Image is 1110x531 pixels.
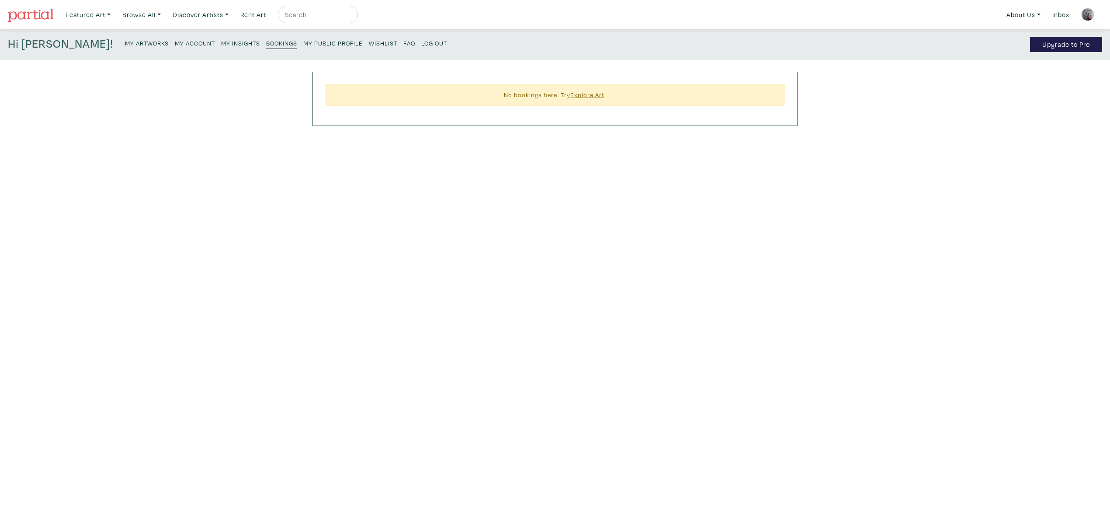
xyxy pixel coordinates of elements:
[266,37,297,49] a: Bookings
[8,37,113,52] h4: Hi [PERSON_NAME]!
[303,37,363,49] a: My Public Profile
[570,91,604,99] a: Explore Art
[221,37,260,49] a: My Insights
[236,6,270,24] a: Rent Art
[1081,8,1094,21] img: phpThumb.php
[1002,6,1044,24] a: About Us
[266,39,297,47] small: Bookings
[1048,6,1073,24] a: Inbox
[125,37,169,49] a: My Artworks
[118,6,165,24] a: Browse All
[403,39,415,47] small: FAQ
[175,39,215,47] small: My Account
[403,37,415,49] a: FAQ
[125,39,169,47] small: My Artworks
[303,39,363,47] small: My Public Profile
[221,39,260,47] small: My Insights
[284,9,350,20] input: Search
[169,6,232,24] a: Discover Artists
[62,6,114,24] a: Featured Art
[421,39,447,47] small: Log Out
[1030,37,1102,52] a: Upgrade to Pro
[369,39,397,47] small: Wishlist
[325,84,785,106] div: No bookings here. Try .
[369,37,397,49] a: Wishlist
[175,37,215,49] a: My Account
[421,37,447,49] a: Log Out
